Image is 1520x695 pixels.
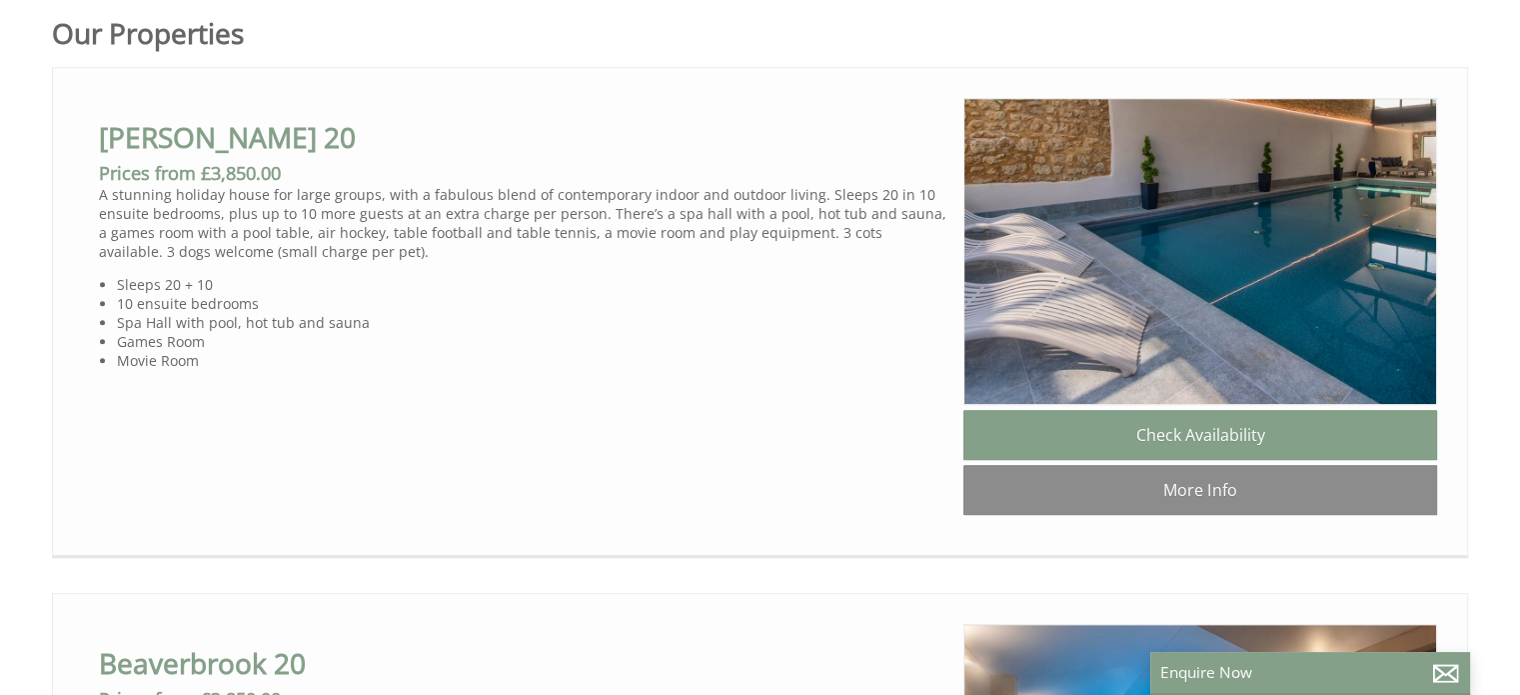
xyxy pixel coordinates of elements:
[963,410,1437,460] a: Check Availability
[99,644,306,682] a: Beaverbrook 20
[963,465,1437,515] a: More Info
[117,351,947,370] li: Movie Room
[117,294,947,313] li: 10 ensuite bedrooms
[99,161,947,185] h3: Prices from £3,850.00
[99,118,356,156] a: [PERSON_NAME] 20
[117,313,947,332] li: Spa Hall with pool, hot tub and sauna
[1160,662,1460,683] p: Enquire Now
[117,275,947,294] li: Sleeps 20 + 10
[99,185,947,261] p: A stunning holiday house for large groups, with a fabulous blend of contemporary indoor and outdo...
[117,332,947,351] li: Games Room
[963,98,1437,405] img: Churchill_20_somerset_sleeps20_spa1_pool_spa_bbq_family_celebration_.content.original.jpg
[52,14,972,52] h1: Our Properties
